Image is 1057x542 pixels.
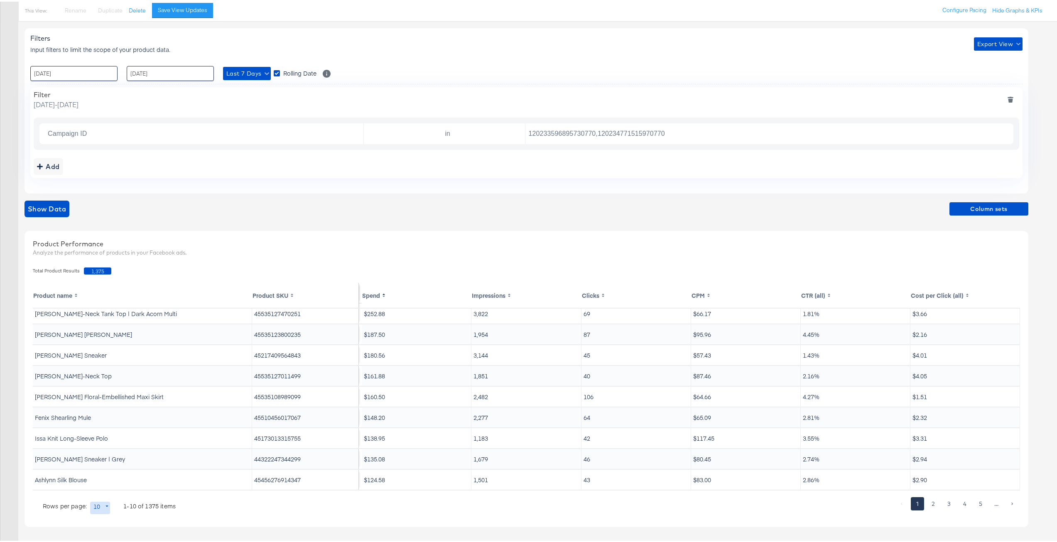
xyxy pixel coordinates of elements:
[801,343,910,363] td: 1.43%
[801,302,910,322] td: 1.81%
[362,468,471,488] td: $124.58
[252,468,359,488] td: 45456276914347
[910,427,1020,446] td: $3.31
[252,364,359,384] td: 45535127011499
[33,385,252,405] td: [PERSON_NAME] Floral-Embellished Maxi Skirt
[362,302,471,322] td: $252.88
[25,199,69,216] button: showdata
[252,281,359,306] th: Toggle SortBy
[1005,495,1019,509] button: Go to next page
[691,468,801,488] td: $83.00
[362,323,471,343] td: $187.50
[910,302,1020,322] td: $3.66
[974,495,987,509] button: Go to page 5
[252,343,359,363] td: 45217409564843
[801,468,910,488] td: 2.86%
[471,385,581,405] td: 2,482
[33,266,84,273] span: Total Product Results
[98,5,123,12] span: Duplicate
[471,323,581,343] td: 1,954
[471,364,581,384] td: 1,851
[252,323,359,343] td: 45535123800235
[942,495,956,509] button: Go to page 3
[34,157,63,173] button: addbutton
[471,427,581,446] td: 1,183
[691,406,801,426] td: $65.09
[581,406,691,426] td: 64
[910,468,1020,488] td: $2.90
[910,406,1020,426] td: $2.32
[33,323,252,343] td: [PERSON_NAME] [PERSON_NAME]
[33,364,252,384] td: [PERSON_NAME]-Neck Top
[581,385,691,405] td: 106
[691,447,801,467] td: $80.45
[581,343,691,363] td: 45
[691,323,801,343] td: $95.96
[953,202,1025,213] span: Column sets
[471,468,581,488] td: 1,501
[691,427,801,446] td: $117.45
[362,406,471,426] td: $148.20
[65,5,86,12] span: Rename
[977,37,1019,48] span: Export View
[226,67,267,77] span: Last 7 Days
[33,468,252,488] td: Ashlynn Silk Blouse
[958,495,971,509] button: Go to page 4
[33,406,252,426] td: Fenix Shearling Mule
[33,427,252,446] td: Issa Knit Long-Sleeve Polo
[90,500,110,513] div: 10
[581,323,691,343] td: 87
[129,5,146,13] button: Delete
[362,281,471,306] th: Toggle SortBy
[910,385,1020,405] td: $1.51
[801,427,910,446] td: 3.55%
[949,201,1028,214] button: Column sets
[223,65,271,78] button: Last 7 Days
[34,98,78,108] span: [DATE] - [DATE]
[691,385,801,405] td: $64.66
[992,5,1042,13] button: Hide Graphs & KPIs
[581,281,691,306] th: Toggle SortBy
[910,364,1020,384] td: $4.05
[33,281,252,306] th: Toggle SortBy
[581,427,691,446] td: 42
[974,36,1023,49] button: Export View
[123,500,176,508] p: 1-10 of 1375 items
[581,302,691,322] td: 69
[910,323,1020,343] td: $2.16
[362,385,471,405] td: $160.50
[691,364,801,384] td: $87.46
[801,364,910,384] td: 2.16%
[283,67,316,76] span: Rolling Date
[33,247,1020,255] div: Analyze the performance of products in your Facebook ads.
[910,281,1020,306] th: Toggle SortBy
[471,302,581,322] td: 3,822
[252,302,359,322] td: 45535127470251
[801,323,910,343] td: 4.45%
[927,495,940,509] button: Go to page 2
[471,281,581,306] th: Toggle SortBy
[910,343,1020,363] td: $4.01
[33,238,1020,247] div: Product Performance
[158,5,207,12] div: Save View Updates
[937,1,992,16] button: Configure Pacing
[252,427,359,446] td: 45173013315755
[362,364,471,384] td: $161.88
[362,427,471,446] td: $138.95
[252,447,359,467] td: 44322247344299
[691,281,801,306] th: Toggle SortBy
[910,447,1020,467] td: $2.94
[362,447,471,467] td: $135.08
[252,406,359,426] td: 45510456017067
[152,1,213,16] button: Save View Updates
[471,343,581,363] td: 3,144
[37,159,60,171] div: Add
[351,126,357,133] button: Open
[911,495,924,509] button: page 1
[512,126,519,133] button: Open
[28,201,66,213] span: Show Data
[43,500,87,508] p: Rows per page:
[801,281,910,306] th: Toggle SortBy
[691,343,801,363] td: $57.43
[471,447,581,467] td: 1,679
